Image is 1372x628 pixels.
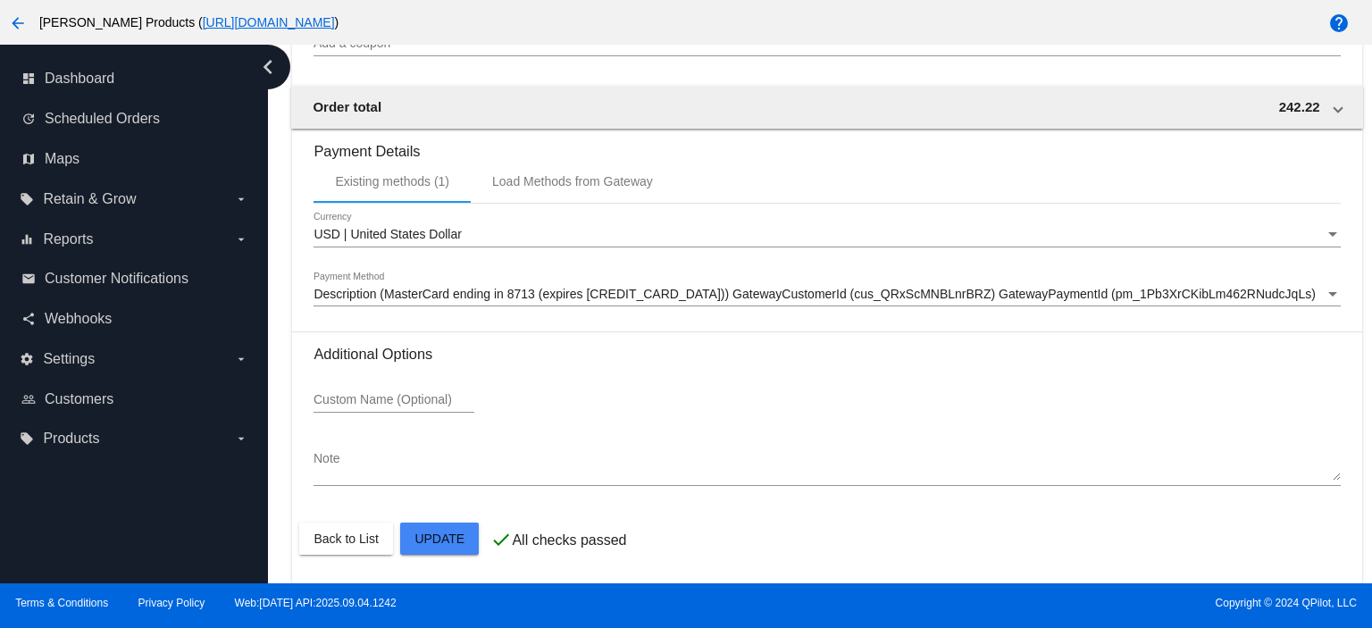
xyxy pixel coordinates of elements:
[45,391,113,407] span: Customers
[335,174,449,188] div: Existing methods (1)
[1328,13,1350,34] mat-icon: help
[254,53,282,81] i: chevron_left
[21,112,36,126] i: update
[234,232,248,247] i: arrow_drop_down
[138,597,205,609] a: Privacy Policy
[291,86,1362,129] mat-expansion-panel-header: Order total 242.22
[314,288,1340,302] mat-select: Payment Method
[45,151,79,167] span: Maps
[45,311,112,327] span: Webhooks
[234,192,248,206] i: arrow_drop_down
[314,346,1340,363] h3: Additional Options
[43,431,99,447] span: Products
[20,352,34,366] i: settings
[21,305,248,333] a: share Webhooks
[21,145,248,173] a: map Maps
[314,228,1340,242] mat-select: Currency
[314,227,461,241] span: USD | United States Dollar
[400,523,479,555] button: Update
[21,152,36,166] i: map
[45,271,188,287] span: Customer Notifications
[45,111,160,127] span: Scheduled Orders
[314,287,1315,301] span: Description (MasterCard ending in 8713 (expires [CREDIT_CARD_DATA])) GatewayCustomerId (cus_QRxSc...
[21,71,36,86] i: dashboard
[20,431,34,446] i: local_offer
[1279,99,1320,114] span: 242.22
[314,532,378,546] span: Back to List
[314,393,474,407] input: Custom Name (Optional)
[45,71,114,87] span: Dashboard
[39,15,339,29] span: [PERSON_NAME] Products ( )
[21,105,248,133] a: update Scheduled Orders
[314,130,1340,160] h3: Payment Details
[21,392,36,406] i: people_outline
[299,523,392,555] button: Back to List
[43,231,93,247] span: Reports
[15,597,108,609] a: Terms & Conditions
[21,312,36,326] i: share
[313,99,381,114] span: Order total
[203,15,335,29] a: [URL][DOMAIN_NAME]
[21,264,248,293] a: email Customer Notifications
[43,351,95,367] span: Settings
[21,272,36,286] i: email
[490,529,512,550] mat-icon: check
[512,532,626,548] p: All checks passed
[235,597,397,609] a: Web:[DATE] API:2025.09.04.1242
[7,13,29,34] mat-icon: arrow_back
[701,597,1357,609] span: Copyright © 2024 QPilot, LLC
[21,64,248,93] a: dashboard Dashboard
[492,174,653,188] div: Load Methods from Gateway
[234,352,248,366] i: arrow_drop_down
[414,532,464,546] span: Update
[20,192,34,206] i: local_offer
[20,232,34,247] i: equalizer
[21,385,248,414] a: people_outline Customers
[43,191,136,207] span: Retain & Grow
[234,431,248,446] i: arrow_drop_down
